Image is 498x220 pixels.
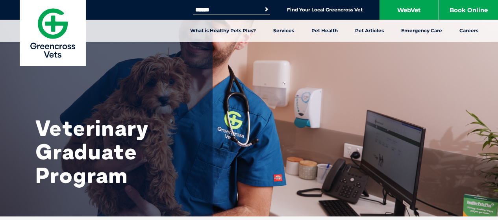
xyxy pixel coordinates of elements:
a: Find Your Local Greencross Vet [287,7,363,13]
a: Pet Health [303,20,346,42]
button: Search [263,6,270,13]
a: Emergency Care [392,20,451,42]
a: Services [265,20,303,42]
a: What is Healthy Pets Plus? [181,20,265,42]
h1: Veterinary Graduate Program [35,116,193,187]
a: Pet Articles [346,20,392,42]
a: Careers [451,20,487,42]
